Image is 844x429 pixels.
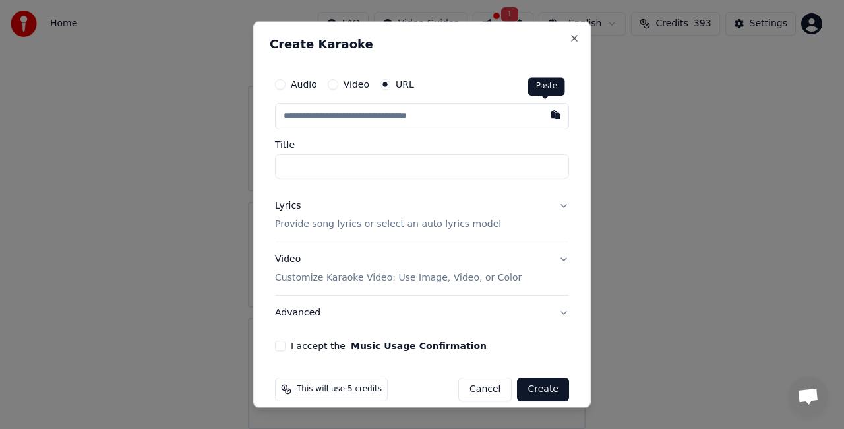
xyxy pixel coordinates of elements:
button: Cancel [458,377,512,401]
p: Customize Karaoke Video: Use Image, Video, or Color [275,271,522,284]
button: Advanced [275,295,569,329]
div: Lyrics [275,199,301,213]
label: Audio [291,80,317,89]
label: I accept the [291,341,487,350]
span: This will use 5 credits [297,383,382,394]
label: Title [275,140,569,149]
button: LyricsProvide song lyrics or select an auto lyrics model [275,189,569,242]
div: Paste [528,77,565,96]
label: URL [396,80,414,89]
button: VideoCustomize Karaoke Video: Use Image, Video, or Color [275,242,569,294]
h2: Create Karaoke [270,38,574,50]
p: Provide song lyrics or select an auto lyrics model [275,217,501,230]
button: I accept the [351,341,487,350]
div: Video [275,252,522,284]
button: Create [517,377,569,401]
label: Video [344,80,369,89]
